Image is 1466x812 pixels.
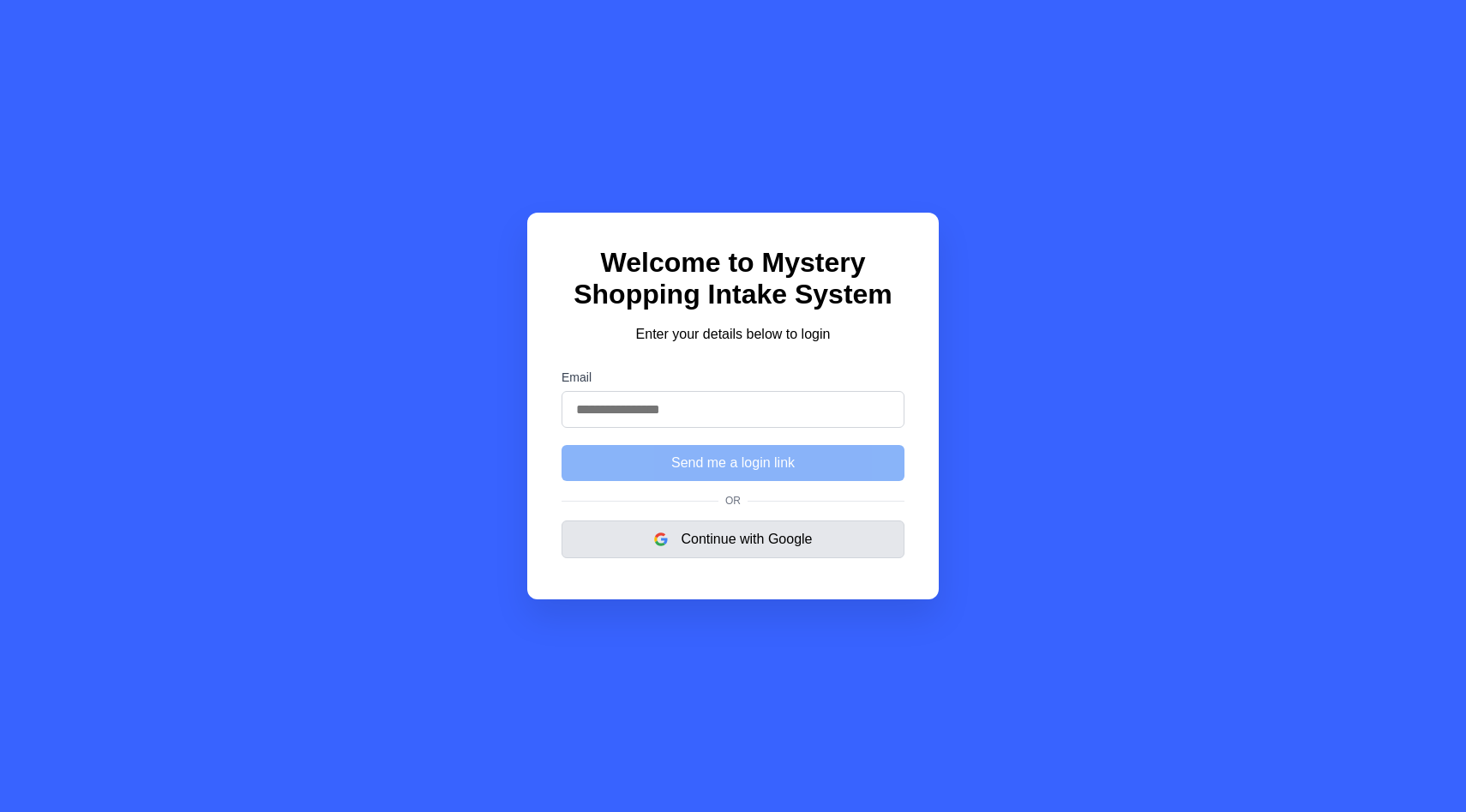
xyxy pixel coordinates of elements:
p: Enter your details below to login [562,324,904,345]
h1: Welcome to Mystery Shopping Intake System [562,247,904,310]
button: Send me a login link [562,445,904,481]
span: Or [718,495,748,507]
button: Continue with Google [562,520,904,558]
img: google logo [654,532,668,546]
label: Email [562,370,904,384]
